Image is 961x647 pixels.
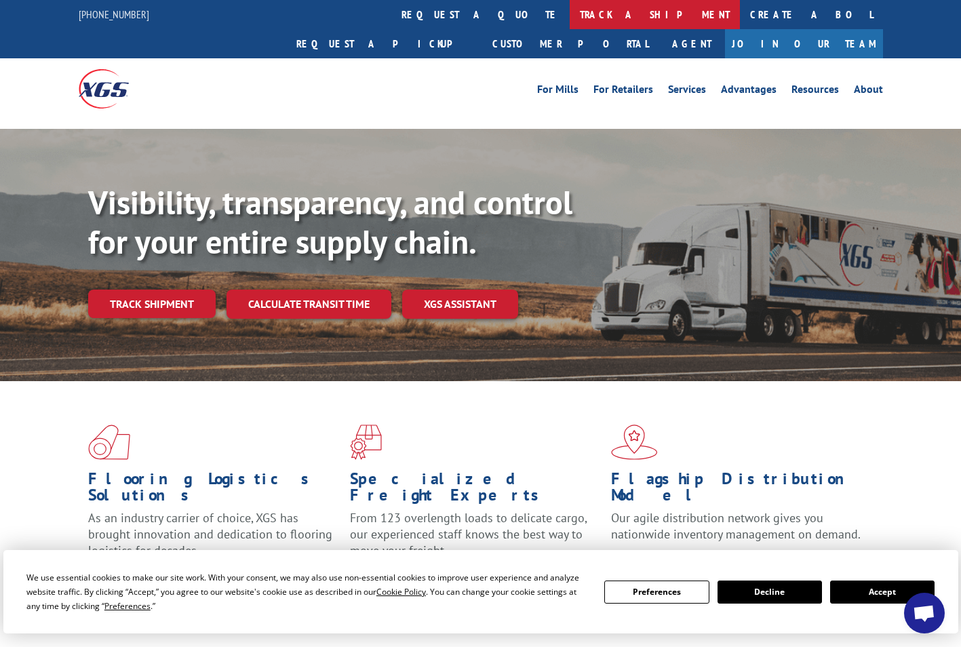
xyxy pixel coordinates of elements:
[350,425,382,460] img: xgs-icon-focused-on-flooring-red
[3,550,958,633] div: Cookie Consent Prompt
[26,570,588,613] div: We use essential cookies to make our site work. With your consent, we may also use non-essential ...
[604,581,709,604] button: Preferences
[659,29,725,58] a: Agent
[718,581,822,604] button: Decline
[830,581,935,604] button: Accept
[350,510,602,570] p: From 123 overlength loads to delicate cargo, our experienced staff knows the best way to move you...
[537,84,578,99] a: For Mills
[668,84,706,99] a: Services
[104,600,151,612] span: Preferences
[88,425,130,460] img: xgs-icon-total-supply-chain-intelligence-red
[286,29,482,58] a: Request a pickup
[611,425,658,460] img: xgs-icon-flagship-distribution-model-red
[725,29,883,58] a: Join Our Team
[350,471,602,510] h1: Specialized Freight Experts
[791,84,839,99] a: Resources
[402,290,518,319] a: XGS ASSISTANT
[88,510,332,558] span: As an industry carrier of choice, XGS has brought innovation and dedication to flooring logistics...
[88,471,340,510] h1: Flooring Logistics Solutions
[611,471,863,510] h1: Flagship Distribution Model
[376,586,426,597] span: Cookie Policy
[227,290,391,319] a: Calculate transit time
[88,290,216,318] a: Track shipment
[88,181,572,262] b: Visibility, transparency, and control for your entire supply chain.
[593,84,653,99] a: For Retailers
[854,84,883,99] a: About
[611,510,861,542] span: Our agile distribution network gives you nationwide inventory management on demand.
[721,84,777,99] a: Advantages
[79,7,149,21] a: [PHONE_NUMBER]
[482,29,659,58] a: Customer Portal
[904,593,945,633] div: Open chat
